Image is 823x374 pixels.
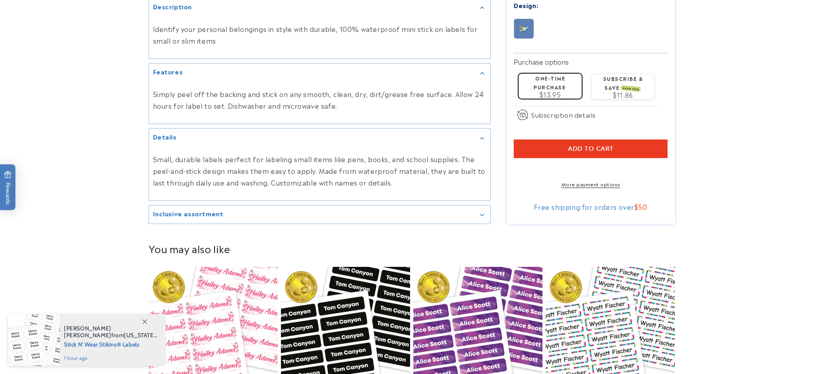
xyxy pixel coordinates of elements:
[153,23,486,46] p: Identify your personal belongings in style with durable, 100% waterproof mini stick on labels for...
[149,206,490,224] summary: Inclusive assortment
[149,242,675,255] h2: You may also like
[64,355,157,362] span: 1 hour ago
[514,19,534,38] img: Galaxy
[153,153,486,188] p: Small, durable labels perfect for labeling small items like pens, books, and school supplies. The...
[568,145,614,152] span: Add to cart
[153,88,486,112] p: Simply peel off the backing and stick on any smooth, clean, dry, dirt/grease free surface. Allow ...
[540,89,561,99] span: $13.95
[64,325,157,339] span: from , purchased
[534,74,566,90] label: One-time purchase
[64,339,157,349] span: Stick N' Wear Stikins® Labels
[124,332,157,339] span: [US_STATE]
[153,210,223,218] h2: Inclusive assortment
[603,75,643,91] label: Subscribe & save
[514,57,569,66] label: Purchase options
[634,202,638,211] span: $
[514,180,668,188] a: More payment options
[622,85,641,92] span: SAVE 15%
[149,129,490,147] summary: Details
[153,133,177,141] h2: Details
[638,202,647,211] span: 50
[153,3,192,11] h2: Description
[613,90,633,99] span: $11.86
[514,203,668,211] div: Free shipping for orders over
[149,64,490,82] summary: Features
[153,68,183,76] h2: Features
[64,325,111,339] span: [PERSON_NAME] [PERSON_NAME]
[514,0,538,10] label: Design:
[64,338,123,346] span: [GEOGRAPHIC_DATA]
[514,139,668,158] button: Add to cart
[4,171,12,204] span: Rewards
[531,110,596,120] span: Subscription details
